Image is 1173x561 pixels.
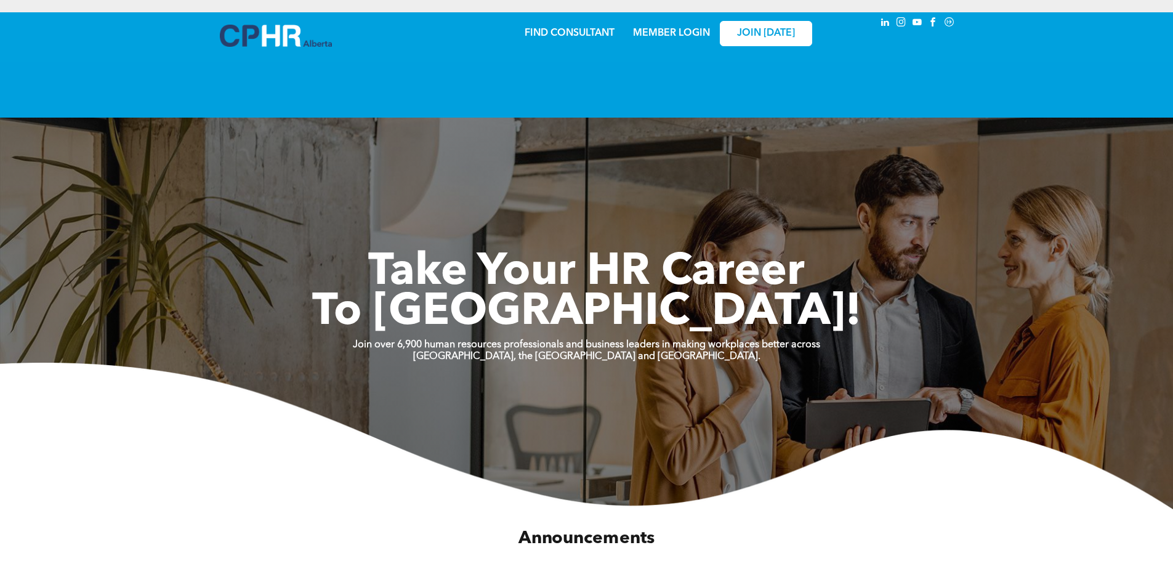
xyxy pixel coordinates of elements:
img: A blue and white logo for cp alberta [220,25,332,47]
span: JOIN [DATE] [737,28,795,39]
span: To [GEOGRAPHIC_DATA]! [312,291,861,335]
a: linkedin [879,15,892,32]
strong: Join over 6,900 human resources professionals and business leaders in making workplaces better ac... [353,340,820,350]
a: MEMBER LOGIN [633,28,710,38]
strong: [GEOGRAPHIC_DATA], the [GEOGRAPHIC_DATA] and [GEOGRAPHIC_DATA]. [413,352,760,361]
a: instagram [895,15,908,32]
a: Social network [943,15,956,32]
a: facebook [927,15,940,32]
span: Announcements [518,530,655,547]
a: JOIN [DATE] [720,21,812,46]
a: youtube [911,15,924,32]
a: FIND CONSULTANT [525,28,615,38]
span: Take Your HR Career [368,251,805,295]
